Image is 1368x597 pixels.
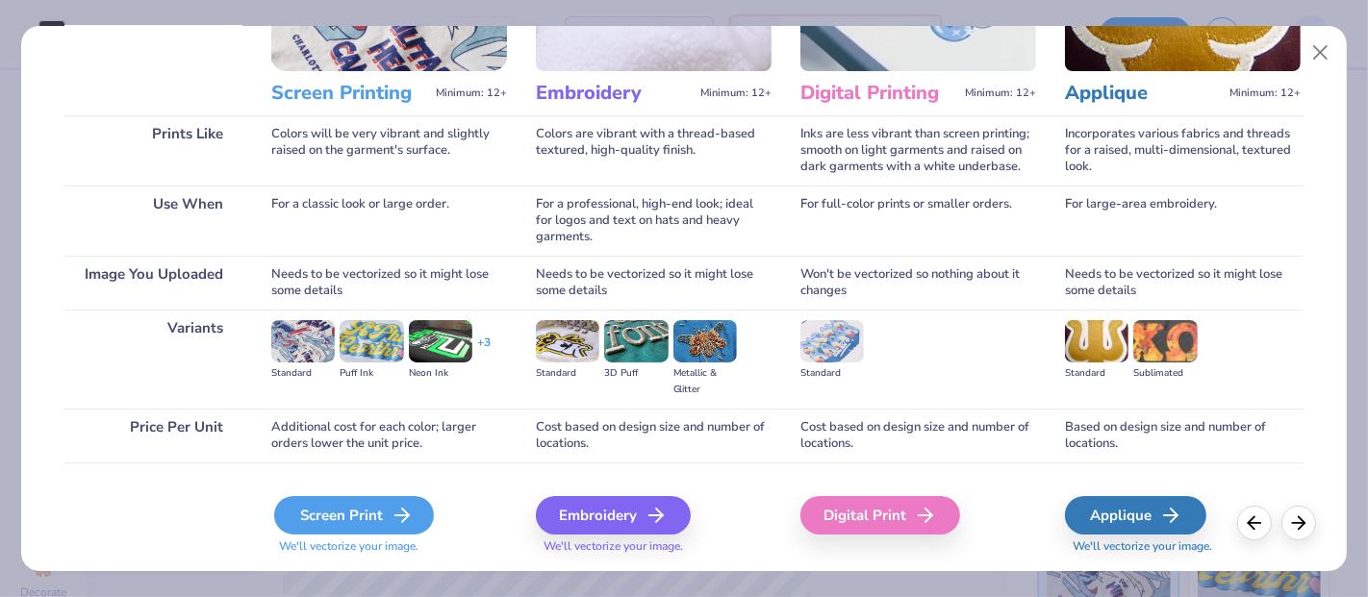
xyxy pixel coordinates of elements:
[1229,87,1301,100] span: Minimum: 12+
[64,256,242,310] div: Image You Uploaded
[271,186,507,256] div: For a classic look or large order.
[1065,365,1128,382] div: Standard
[673,320,737,362] img: Metallic & Glitter
[1133,365,1197,382] div: Sublimated
[1302,35,1338,71] button: Close
[1133,320,1197,362] img: Sublimated
[64,186,242,256] div: Use When
[271,538,507,555] span: We'll vectorize your image.
[800,409,1036,462] div: Cost based on design size and number of locations.
[800,320,864,362] img: Standard
[271,256,507,310] div: Needs to be vectorized so it might lose some details
[536,81,693,106] h3: Embroidery
[1065,538,1301,555] span: We'll vectorize your image.
[800,496,960,535] div: Digital Print
[673,365,737,398] div: Metallic & Glitter
[536,365,599,382] div: Standard
[1065,115,1301,186] div: Incorporates various fabrics and threads for a raised, multi-dimensional, textured look.
[536,409,772,462] div: Cost based on design size and number of locations.
[1065,320,1128,362] img: Standard
[274,496,434,535] div: Screen Print
[1065,409,1301,462] div: Based on design size and number of locations.
[271,115,507,186] div: Colors will be very vibrant and slightly raised on the garment's surface.
[800,81,957,106] h3: Digital Printing
[1065,256,1301,310] div: Needs to be vectorized so it might lose some details
[800,186,1036,256] div: For full-color prints or smaller orders.
[436,87,507,100] span: Minimum: 12+
[477,335,491,367] div: + 3
[604,320,668,362] img: 3D Puff
[409,365,472,382] div: Neon Ink
[536,496,691,535] div: Embroidery
[536,115,772,186] div: Colors are vibrant with a thread-based textured, high-quality finish.
[271,320,335,362] img: Standard
[800,365,864,382] div: Standard
[64,409,242,462] div: Price Per Unit
[64,115,242,186] div: Prints Like
[700,87,772,100] span: Minimum: 12+
[271,365,335,382] div: Standard
[340,320,403,362] img: Puff Ink
[409,320,472,362] img: Neon Ink
[1065,81,1222,106] h3: Applique
[800,115,1036,186] div: Inks are less vibrant than screen printing; smooth on light garments and raised on dark garments ...
[1065,496,1206,535] div: Applique
[800,256,1036,310] div: Won't be vectorized so nothing about it changes
[536,186,772,256] div: For a professional, high-end look; ideal for logos and text on hats and heavy garments.
[536,320,599,362] img: Standard
[536,538,772,555] span: We'll vectorize your image.
[536,256,772,310] div: Needs to be vectorized so it might lose some details
[965,87,1036,100] span: Minimum: 12+
[340,365,403,382] div: Puff Ink
[64,310,242,409] div: Variants
[1065,186,1301,256] div: For large-area embroidery.
[271,409,507,462] div: Additional cost for each color; larger orders lower the unit price.
[604,365,668,382] div: 3D Puff
[271,81,428,106] h3: Screen Printing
